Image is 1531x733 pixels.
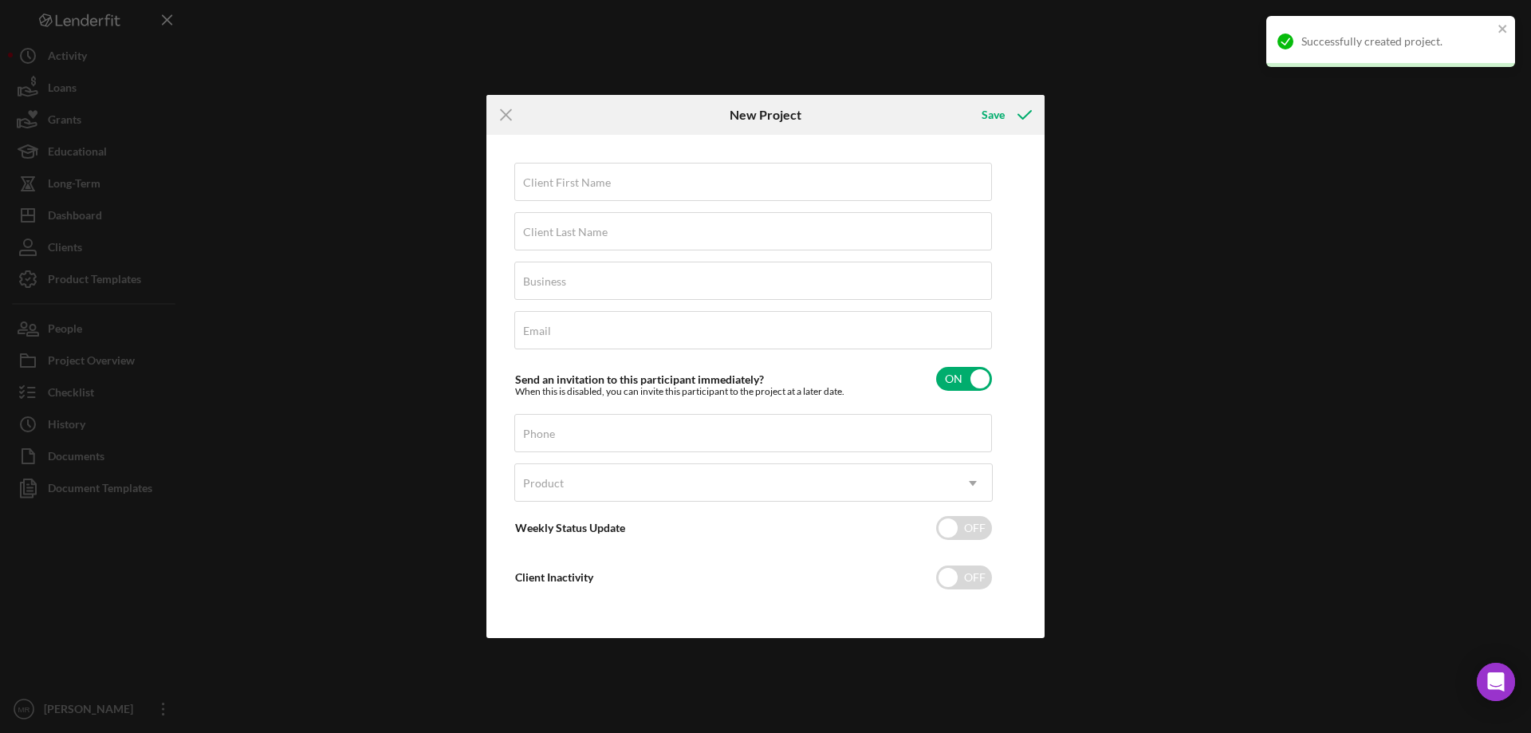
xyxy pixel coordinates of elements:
label: Send an invitation to this participant immediately? [515,372,764,386]
label: Client Inactivity [515,570,593,584]
button: Save [966,99,1045,131]
h6: New Project [730,108,801,122]
label: Client First Name [523,176,611,189]
label: Client Last Name [523,226,608,238]
div: When this is disabled, you can invite this participant to the project at a later date. [515,386,844,397]
label: Email [523,325,551,337]
div: Save [982,99,1005,131]
div: Product [523,477,564,490]
div: Successfully created project. [1301,35,1493,48]
div: Open Intercom Messenger [1477,663,1515,701]
label: Business [523,275,566,288]
label: Phone [523,428,555,440]
label: Weekly Status Update [515,521,625,534]
button: close [1498,22,1509,37]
